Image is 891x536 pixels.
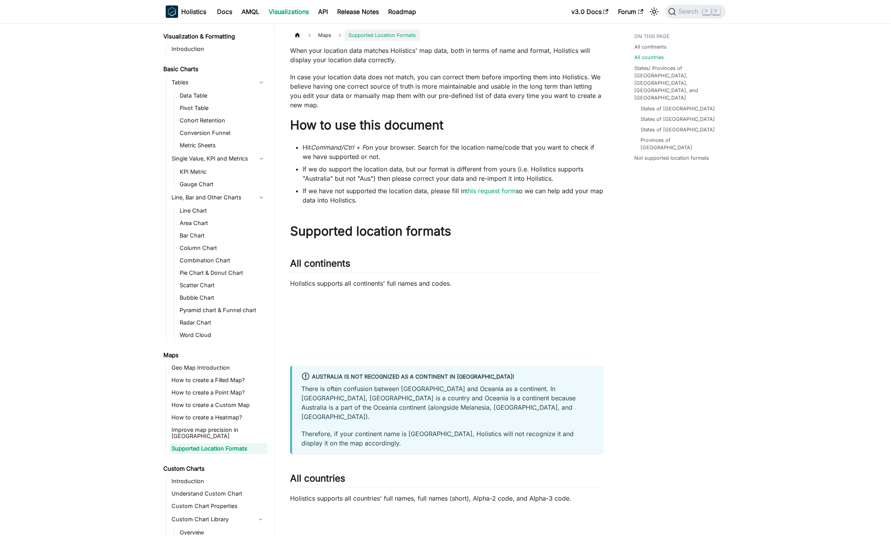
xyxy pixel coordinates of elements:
p: Holistics supports all continents' full names and codes. [290,279,603,288]
a: Data Table [177,90,268,101]
a: Not supported location formats [634,154,709,162]
a: Maps [161,350,268,361]
a: Introduction [169,44,268,54]
h2: All continents [290,258,603,272]
em: Command/Ctrl + F [311,143,366,151]
a: States of [GEOGRAPHIC_DATA] [641,105,715,112]
a: Scatter Chart [177,280,268,291]
a: States of [GEOGRAPHIC_DATA] [641,115,715,123]
h1: How to use this document [290,117,603,133]
div: Australia is not recognized as a continent in [GEOGRAPHIC_DATA]! [301,372,594,382]
button: Switch between dark and light mode (currently light mode) [648,5,660,18]
a: Gauge Chart [177,179,268,190]
p: Therefore, if your continent name is [GEOGRAPHIC_DATA], Holistics will not recognize it and displ... [301,429,594,448]
h2: All countries [290,473,603,487]
a: Supported Location Formats [169,443,268,454]
h1: Supported location formats [290,223,603,239]
a: Improve map precision in [GEOGRAPHIC_DATA] [169,424,268,442]
a: AMQL [237,5,264,18]
a: How to create a Point Map? [169,387,268,398]
p: When your location data matches Holistics' map data, both in terms of name and format, Holistics ... [290,46,603,65]
li: If we do support the location data, but our format is different from yours (i.e. Holistics suppor... [303,164,603,183]
span: Search [676,8,703,15]
a: Basic Charts [161,64,268,75]
a: Line, Bar and Other Charts [169,191,268,204]
a: Pie Chart & Donut Chart [177,267,268,278]
a: Metric Sheets [177,140,268,151]
a: Bubble Chart [177,292,268,303]
a: Visualization & Formatting [161,31,268,42]
a: Column Chart [177,243,268,253]
a: KPI Metric [177,166,268,177]
p: There is often confusion between [GEOGRAPHIC_DATA] and Oceania as a continent. In [GEOGRAPHIC_DAT... [301,384,594,421]
kbd: K [712,8,720,15]
a: Custom Charts [161,463,268,474]
li: If we have not supported the location data, please fill in so we can help add your map data into ... [303,186,603,205]
a: Combination Chart [177,255,268,266]
a: Introduction [169,476,268,487]
a: How to create a Heatmap? [169,412,268,423]
a: Word Cloud [177,330,268,340]
a: Understand Custom Chart [169,488,268,499]
span: Supported Location Formats [345,30,420,41]
nav: Docs sidebar [158,23,275,536]
button: Search (Command+K) [665,5,725,19]
a: Pyramid chart & Funnel chart [177,305,268,316]
a: How to create a Custom Map [169,400,268,410]
a: Cohort Retention [177,115,268,126]
a: Geo Map Introduction [169,362,268,373]
a: All countries [634,54,664,61]
a: Tables [169,76,268,89]
a: States of [GEOGRAPHIC_DATA] [641,126,715,133]
nav: Breadcrumbs [290,30,603,41]
a: this request form [466,187,516,195]
a: Bar Chart [177,230,268,241]
a: Radar Chart [177,317,268,328]
a: Roadmap [383,5,421,18]
a: API [313,5,333,18]
b: Holistics [181,7,206,16]
a: Line Chart [177,205,268,216]
p: In case your location data does not match, you can correct them before importing them into Holist... [290,72,603,110]
a: HolisticsHolistics [166,5,206,18]
li: Hit on your browser. Search for the location name/code that you want to check if we have supporte... [303,143,603,161]
kbd: ⌘ [703,8,711,15]
a: Pivot Table [177,103,268,113]
a: Custom Chart Properties [169,501,268,512]
a: v3.0 Docs [567,5,613,18]
span: Maps [314,30,335,41]
a: Area Chart [177,218,268,229]
a: How to create a Filled Map? [169,375,268,386]
p: Holistics supports all countries' full names, full names (short), Alpha-2 code, and Alpha-3 code. [290,494,603,503]
a: Provinces of [GEOGRAPHIC_DATA] [641,136,718,151]
button: Collapse sidebar category 'Custom Chart Library' [254,513,268,526]
a: States/ Provinces of [GEOGRAPHIC_DATA], [GEOGRAPHIC_DATA], [GEOGRAPHIC_DATA], and [GEOGRAPHIC_DATA] [634,65,721,102]
a: Conversion Funnel [177,127,268,138]
a: Home page [290,30,305,41]
img: Holistics [166,5,178,18]
a: Custom Chart Library [169,513,254,526]
a: Visualizations [264,5,313,18]
a: Forum [613,5,648,18]
a: Docs [212,5,237,18]
a: Release Notes [333,5,383,18]
a: Single Value, KPI and Metrics [169,152,268,165]
a: All continents [634,43,667,51]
